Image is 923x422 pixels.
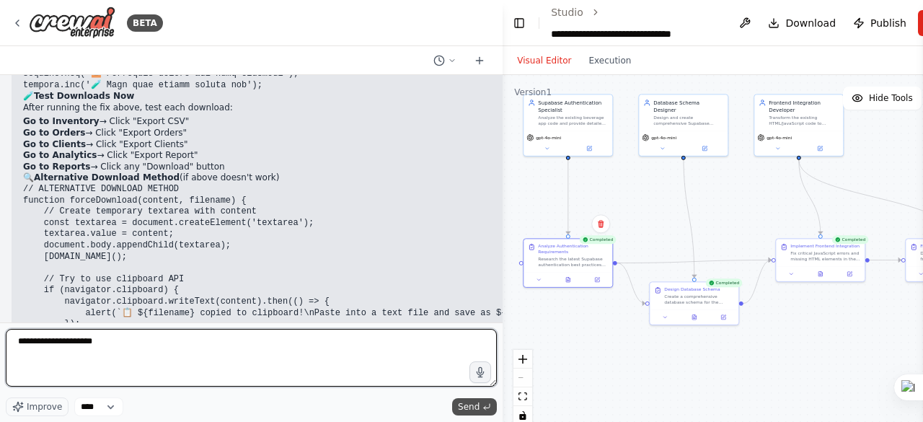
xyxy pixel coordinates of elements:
[617,260,645,307] g: Edge from f55dffbe-c0e1-446f-9d26-ccaeb843ea5d to b818a832-4ac4-490f-b669-1f3bcf8d3789
[468,52,491,69] button: Start a new chat
[469,361,491,383] button: Click to speak your automation idea
[539,256,609,268] div: Research the latest Supabase authentication best practices and analyze the current beverage app c...
[743,257,772,307] g: Edge from b818a832-4ac4-490f-b669-1f3bcf8d3789 to beeaf0f3-5d26-4f0b-90cb-be890c5ec606
[23,91,693,102] h2: 🧪
[524,238,614,288] div: CompletedAnalyze Authentication RequirementsResearch the latest Supabase authentication best prac...
[23,150,693,162] li: → Click "Export Report"
[869,92,913,104] span: Hide Tools
[551,6,583,18] a: Studio
[539,115,609,126] div: Analyze the existing beverage app code and provide detailed implementation guidance for integrati...
[592,214,611,233] button: Delete node
[452,398,497,416] button: Send
[34,91,134,101] strong: Test Downloads Now
[665,294,735,305] div: Create a comprehensive database schema for the beverage tracking application based on the current...
[791,250,861,262] div: Fix critical JavaScript errors and missing HTML elements in the beverage app. The entire applicat...
[654,99,724,113] div: Database Schema Designer
[513,350,532,369] button: zoom in
[870,257,901,264] g: Edge from beeaf0f3-5d26-4f0b-90cb-be890c5ec606 to 1a80ff44-8825-4889-8e61-aaf09bc64521
[27,401,62,413] span: Improve
[805,270,836,278] button: View output
[754,94,844,157] div: Frontend Integration DeveloperTransform the existing HTML/JavaScript code to integrate with real ...
[6,397,69,416] button: Improve
[665,286,720,292] div: Design Database Schema
[580,235,617,244] div: Completed
[767,135,792,141] span: gpt-4o-mini
[785,16,836,30] span: Download
[539,243,609,255] div: Analyze Authentication Requirements
[513,387,532,406] button: fit view
[23,116,693,128] li: → Click "Export CSV"
[776,238,866,282] div: CompletedImplement Frontend IntegrationFix critical JavaScript errors and missing HTML elements i...
[769,115,839,126] div: Transform the existing HTML/JavaScript code to integrate with real Supabase data, replace hardcod...
[428,52,462,69] button: Switch to previous chat
[652,135,677,141] span: gpt-4o-mini
[650,281,740,325] div: CompletedDesign Database SchemaCreate a comprehensive database schema for the beverage tracking a...
[870,16,906,30] span: Publish
[23,102,693,114] p: After running the fix above, test each download:
[639,94,729,157] div: Database Schema DesignerDesign and create comprehensive Supabase database schema for the beverage...
[706,278,743,287] div: Completed
[539,99,609,113] div: Supabase Authentication Specialist
[553,276,583,284] button: View output
[23,162,693,173] li: → Click any "Download" button
[617,257,772,267] g: Edge from f55dffbe-c0e1-446f-9d26-ccaeb843ea5d to beeaf0f3-5d26-4f0b-90cb-be890c5ec606
[791,243,860,249] div: Implement Frontend Integration
[762,10,842,36] button: Download
[569,144,610,153] button: Open in side panel
[684,144,725,153] button: Open in side panel
[800,144,841,153] button: Open in side panel
[847,10,912,36] button: Publish
[585,276,609,284] button: Open in side panel
[711,313,736,322] button: Open in side panel
[514,87,552,98] div: Version 1
[127,14,163,32] div: BETA
[679,313,710,322] button: View output
[23,150,97,160] strong: Go to Analytics
[23,128,85,138] strong: Go to Orders
[34,172,180,183] strong: Alternative Download Method
[29,6,115,39] img: Logo
[23,116,100,126] strong: Go to Inventory
[458,401,480,413] span: Send
[23,162,90,172] strong: Go to Reports
[551,5,722,41] nav: breadcrumb
[508,52,580,69] button: Visual Editor
[23,172,693,184] h2: 🔍 (if above doesn't work)
[565,160,572,234] g: Edge from fee11bdf-898b-40de-bab1-e6683a76615b to f55dffbe-c0e1-446f-9d26-ccaeb843ea5d
[580,52,640,69] button: Execution
[837,270,862,278] button: Open in side panel
[654,115,724,126] div: Design and create comprehensive Supabase database schema for the beverage tracking application, i...
[769,99,839,113] div: Frontend Integration Developer
[832,235,869,244] div: Completed
[843,87,922,110] button: Hide Tools
[795,160,824,234] g: Edge from 079c17eb-e922-49c3-8727-e06f71a82dfd to beeaf0f3-5d26-4f0b-90cb-be890c5ec606
[536,135,562,141] span: gpt-4o-mini
[23,139,693,151] li: → Click "Export Clients"
[524,94,614,157] div: Supabase Authentication SpecialistAnalyze the existing beverage app code and provide detailed imp...
[680,153,698,278] g: Edge from cbfb89a7-fffc-40a5-b662-1aa7c1dae29a to b818a832-4ac4-490f-b669-1f3bcf8d3789
[23,128,693,139] li: → Click "Export Orders"
[23,139,86,149] strong: Go to Clients
[511,13,527,33] button: Hide left sidebar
